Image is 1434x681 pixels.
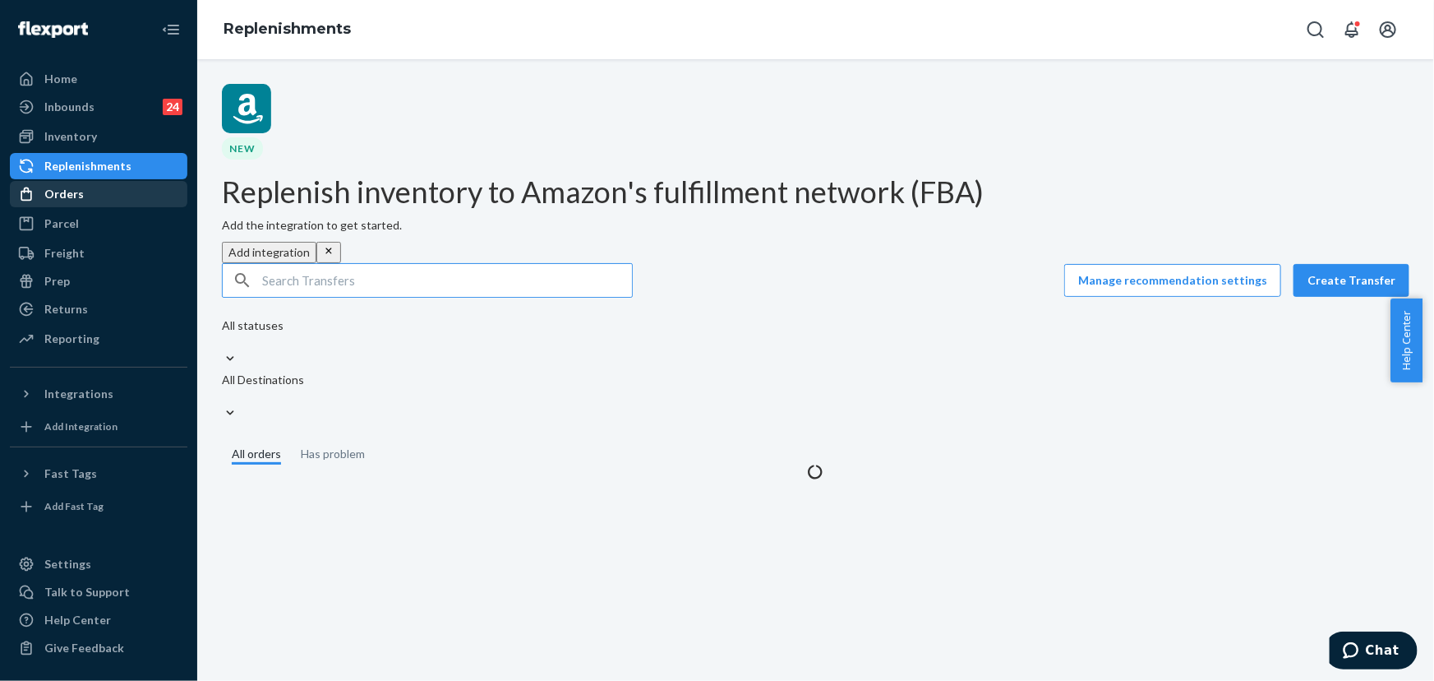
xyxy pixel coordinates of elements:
div: Returns [44,301,88,317]
input: All statuses [222,334,224,350]
a: Add Integration [10,414,187,440]
div: 24 [163,99,182,115]
button: Open account menu [1372,13,1404,46]
input: Search Transfers [262,264,632,297]
button: Create Transfer [1293,264,1409,297]
button: Talk to Support [10,579,187,605]
div: Parcel [44,215,79,232]
button: Help Center [1390,299,1422,382]
div: All statuses [222,317,304,334]
button: Fast Tags [10,461,187,487]
a: Replenishments [224,20,351,38]
div: All Destinations [222,372,304,388]
div: Orders [44,186,84,202]
div: Inbounds [44,99,95,115]
ol: breadcrumbs [210,6,364,53]
a: Home [10,66,187,92]
a: Reporting [10,326,187,352]
button: Add integration [222,242,316,263]
button: Close Navigation [154,13,187,46]
div: Reporting [44,331,99,347]
div: Prep [44,273,70,290]
h1: Replenish inventory to Amazon's fulfillment network (FBA) [222,176,1409,209]
input: All Destinations [222,388,224,405]
a: Parcel [10,211,187,237]
div: New [222,137,263,160]
div: Home [44,71,77,87]
button: close [316,242,341,263]
a: Prep [10,268,187,294]
iframe: Opens a widget where you can chat to one of our agents [1330,632,1418,673]
button: Open notifications [1335,13,1368,46]
div: Replenishments [44,158,131,174]
div: Talk to Support [44,584,130,600]
div: Has problem [301,446,365,462]
a: Replenishments [10,153,187,179]
button: Manage recommendation settings [1064,264,1281,297]
a: Add Fast Tag [10,493,187,520]
a: Inbounds24 [10,94,187,120]
a: Inventory [10,123,187,150]
button: Give Feedback [10,635,187,661]
div: Integrations [44,386,113,402]
img: Flexport logo [18,21,88,38]
a: Orders [10,181,187,207]
div: All orders [232,446,281,465]
div: Inventory [44,128,97,145]
a: Returns [10,296,187,322]
div: Fast Tags [44,466,97,482]
a: Settings [10,551,187,577]
p: Add the integration to get started. [222,217,1409,234]
button: Integrations [10,381,187,407]
button: Open Search Box [1299,13,1332,46]
div: Help Center [44,612,111,628]
div: Give Feedback [44,640,124,656]
div: Add Fast Tag [44,499,104,513]
div: Add Integration [44,419,118,433]
a: Help Center [10,607,187,633]
div: Settings [44,556,91,572]
a: Freight [10,240,187,266]
div: Freight [44,245,85,262]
